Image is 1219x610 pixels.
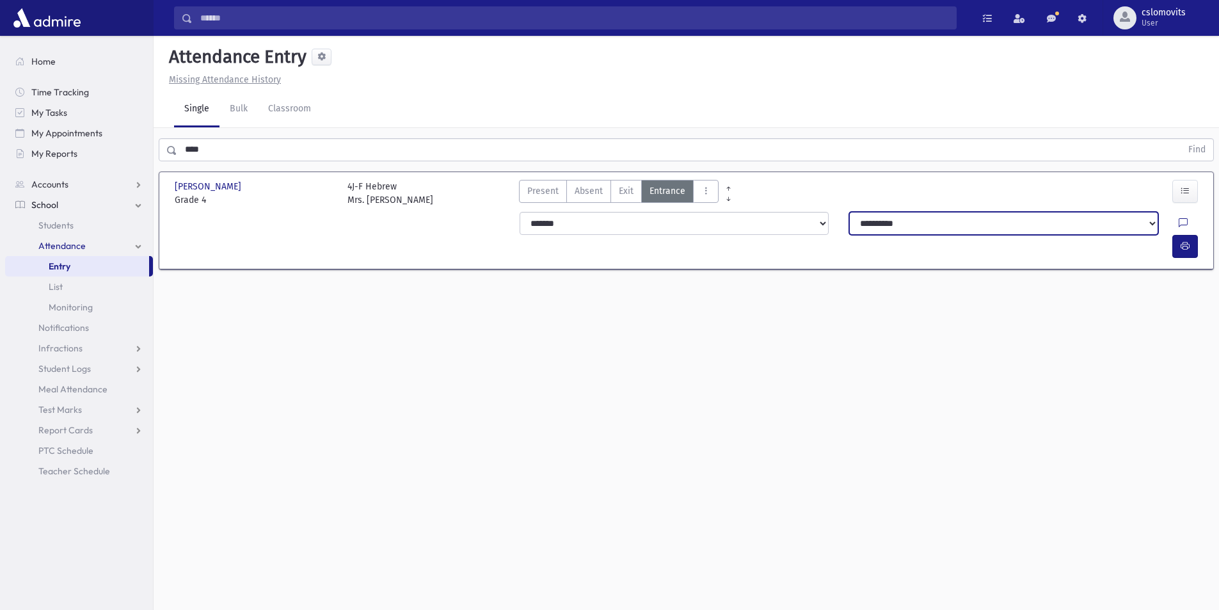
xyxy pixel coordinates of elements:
[31,127,102,139] span: My Appointments
[649,184,685,198] span: Entrance
[5,174,153,195] a: Accounts
[169,74,281,85] u: Missing Attendance History
[5,195,153,215] a: School
[38,363,91,374] span: Student Logs
[193,6,956,29] input: Search
[1142,18,1186,28] span: User
[10,5,84,31] img: AdmirePro
[519,180,719,207] div: AttTypes
[5,317,153,338] a: Notifications
[5,338,153,358] a: Infractions
[258,92,321,127] a: Classroom
[49,301,93,313] span: Monitoring
[164,74,281,85] a: Missing Attendance History
[5,440,153,461] a: PTC Schedule
[38,445,93,456] span: PTC Schedule
[31,56,56,67] span: Home
[38,240,86,252] span: Attendance
[38,322,89,333] span: Notifications
[5,143,153,164] a: My Reports
[5,215,153,236] a: Students
[31,199,58,211] span: School
[5,102,153,123] a: My Tasks
[31,107,67,118] span: My Tasks
[38,404,82,415] span: Test Marks
[5,51,153,72] a: Home
[5,379,153,399] a: Meal Attendance
[31,179,68,190] span: Accounts
[5,123,153,143] a: My Appointments
[619,184,633,198] span: Exit
[5,256,149,277] a: Entry
[5,236,153,256] a: Attendance
[1142,8,1186,18] span: cslomovits
[175,193,335,207] span: Grade 4
[5,277,153,297] a: List
[49,261,70,272] span: Entry
[5,297,153,317] a: Monitoring
[49,281,63,293] span: List
[175,180,244,193] span: [PERSON_NAME]
[5,461,153,481] a: Teacher Schedule
[38,465,110,477] span: Teacher Schedule
[5,82,153,102] a: Time Tracking
[5,358,153,379] a: Student Logs
[31,86,89,98] span: Time Tracking
[527,184,559,198] span: Present
[164,46,307,68] h5: Attendance Entry
[5,420,153,440] a: Report Cards
[174,92,219,127] a: Single
[219,92,258,127] a: Bulk
[575,184,603,198] span: Absent
[31,148,77,159] span: My Reports
[38,220,74,231] span: Students
[38,342,83,354] span: Infractions
[1181,139,1213,161] button: Find
[5,399,153,420] a: Test Marks
[347,180,433,207] div: 4J-F Hebrew Mrs. [PERSON_NAME]
[38,424,93,436] span: Report Cards
[38,383,108,395] span: Meal Attendance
